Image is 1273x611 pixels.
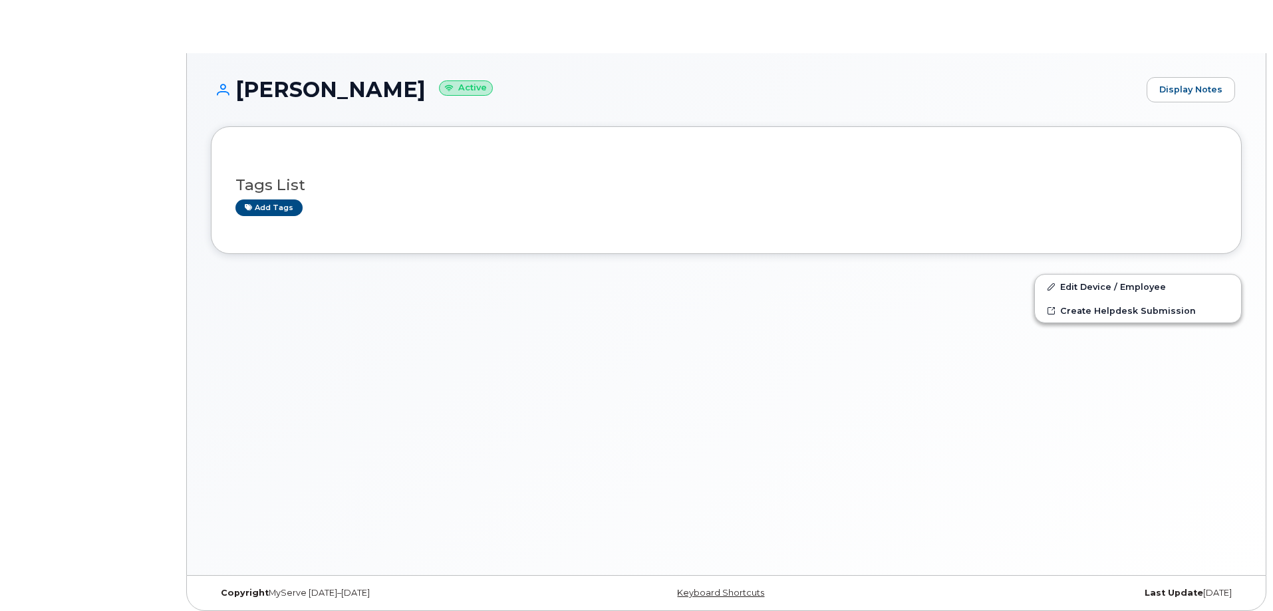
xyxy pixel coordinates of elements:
[898,588,1242,598] div: [DATE]
[1035,275,1241,299] a: Edit Device / Employee
[235,177,1217,193] h3: Tags List
[211,78,1140,101] h1: [PERSON_NAME]
[235,199,303,216] a: Add tags
[677,588,764,598] a: Keyboard Shortcuts
[1147,77,1235,102] a: Display Notes
[211,588,555,598] div: MyServe [DATE]–[DATE]
[1145,588,1203,598] strong: Last Update
[1035,299,1241,322] a: Create Helpdesk Submission
[221,588,269,598] strong: Copyright
[439,80,493,96] small: Active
